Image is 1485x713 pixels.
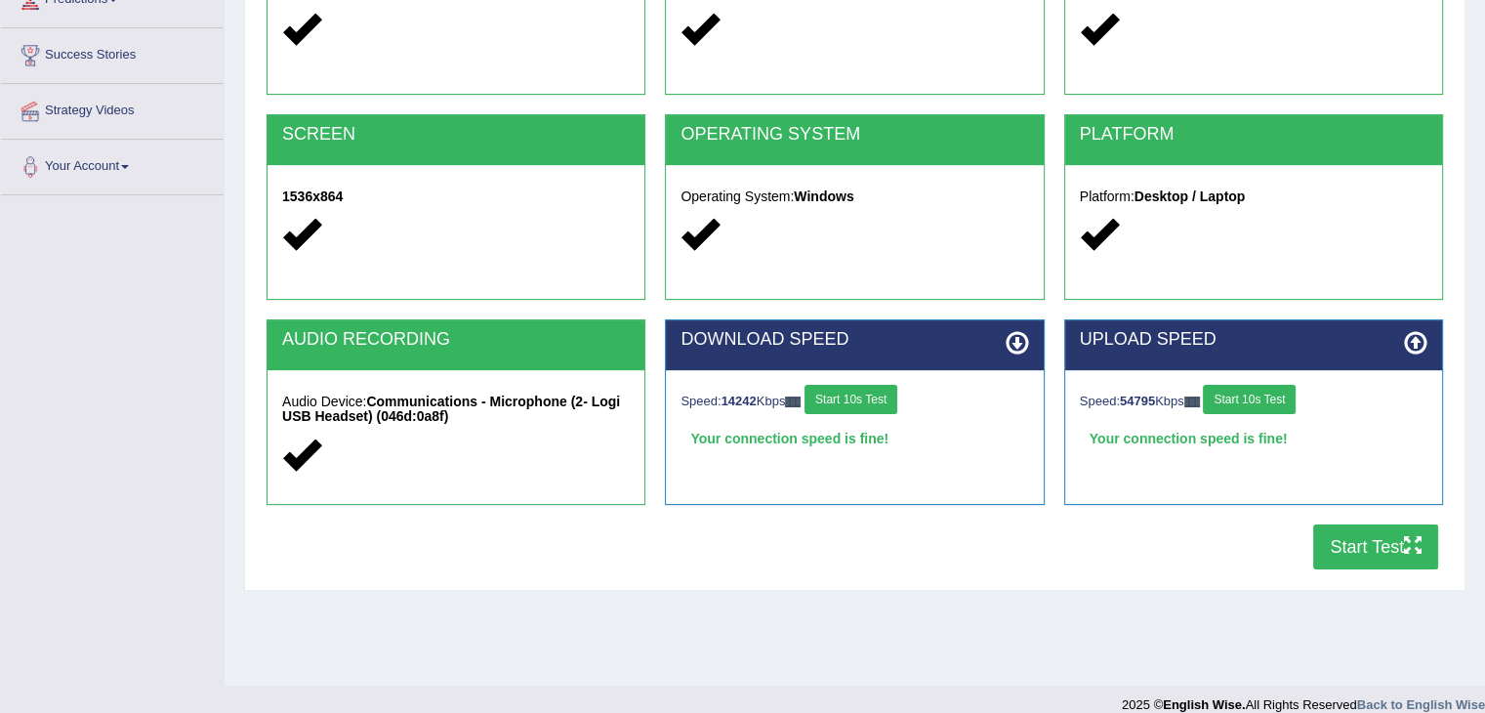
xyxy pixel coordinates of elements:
[1120,394,1155,408] strong: 54795
[1080,189,1427,204] h5: Platform:
[804,385,897,414] button: Start 10s Test
[282,394,620,424] strong: Communications - Microphone (2- Logi USB Headset) (046d:0a8f)
[1,28,224,77] a: Success Stories
[1184,397,1200,407] img: ajax-loader-fb-connection.gif
[1080,385,1427,419] div: Speed: Kbps
[1313,524,1438,569] button: Start Test
[1080,330,1427,350] h2: UPLOAD SPEED
[681,424,1028,453] div: Your connection speed is fine!
[1080,125,1427,145] h2: PLATFORM
[681,125,1028,145] h2: OPERATING SYSTEM
[681,189,1028,204] h5: Operating System:
[1163,697,1245,712] strong: English Wise.
[1,140,224,189] a: Your Account
[1,84,224,133] a: Strategy Videos
[722,394,757,408] strong: 14242
[282,395,630,425] h5: Audio Device:
[282,189,343,204] strong: 1536x864
[1357,697,1485,712] a: Back to English Wise
[681,385,1028,419] div: Speed: Kbps
[282,125,630,145] h2: SCREEN
[794,189,853,204] strong: Windows
[785,397,801,407] img: ajax-loader-fb-connection.gif
[681,330,1028,350] h2: DOWNLOAD SPEED
[282,330,630,350] h2: AUDIO RECORDING
[1134,189,1246,204] strong: Desktop / Laptop
[1203,385,1296,414] button: Start 10s Test
[1080,424,1427,453] div: Your connection speed is fine!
